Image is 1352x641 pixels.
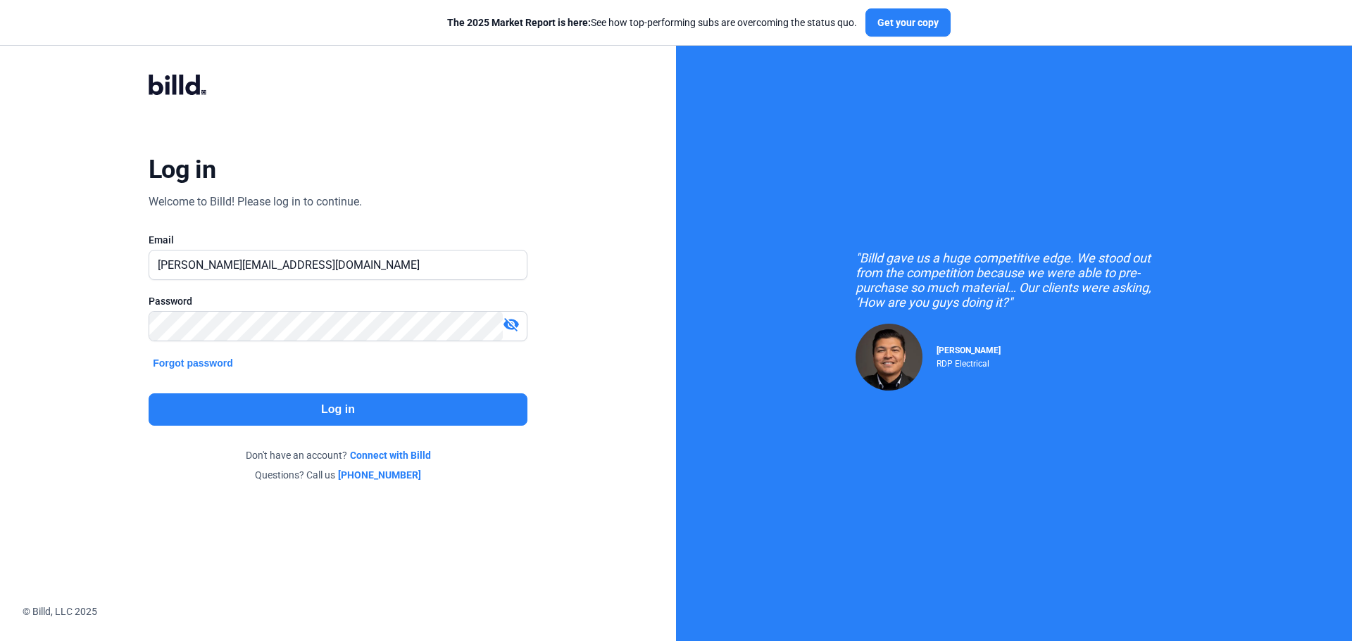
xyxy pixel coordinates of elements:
[149,233,527,247] div: Email
[937,355,1001,369] div: RDP Electrical
[149,294,527,308] div: Password
[149,393,527,426] button: Log in
[149,355,237,371] button: Forgot password
[149,193,362,210] div: Welcome to Billd! Please log in to continue.
[503,316,520,333] mat-icon: visibility_off
[447,17,591,28] span: The 2025 Market Report is here:
[149,448,527,462] div: Don't have an account?
[865,8,951,37] button: Get your copy
[856,324,922,391] img: Raul Pacheco
[350,448,431,462] a: Connect with Billd
[338,468,421,482] a: [PHONE_NUMBER]
[856,250,1172,310] div: "Billd gave us a huge competitive edge. We stood out from the competition because we were able to...
[149,154,215,185] div: Log in
[447,15,857,30] div: See how top-performing subs are overcoming the status quo.
[149,468,527,482] div: Questions? Call us
[937,345,1001,355] span: [PERSON_NAME]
